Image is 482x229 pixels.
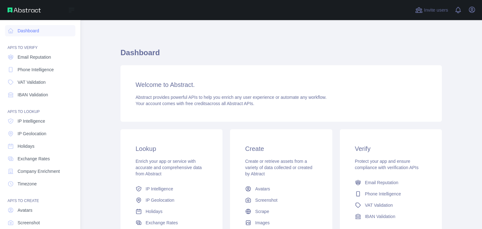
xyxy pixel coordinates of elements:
span: Create or retrieve assets from a variety of data collected or created by Abtract [245,159,312,176]
span: VAT Validation [18,79,46,85]
span: Company Enrichment [18,168,60,174]
a: Images [243,217,319,228]
h3: Create [245,144,317,153]
a: Scrape [243,206,319,217]
a: VAT Validation [5,77,75,88]
a: IP Intelligence [133,183,210,194]
span: Screenshot [18,220,40,226]
span: Holidays [146,208,163,215]
span: Email Reputation [365,179,399,186]
span: Exchange Rates [18,156,50,162]
h3: Lookup [136,144,207,153]
span: IP Intelligence [18,118,45,124]
a: Holidays [5,141,75,152]
a: IP Geolocation [5,128,75,139]
h1: Dashboard [120,48,442,63]
a: Company Enrichment [5,166,75,177]
a: Dashboard [5,25,75,36]
a: Screenshot [243,194,319,206]
a: IBAN Validation [352,211,429,222]
span: Phone Intelligence [365,191,401,197]
a: Email Reputation [5,51,75,63]
span: Abstract provides powerful APIs to help you enrich any user experience or automate any workflow. [136,95,327,100]
a: IP Intelligence [5,115,75,127]
span: IP Geolocation [146,197,174,203]
span: Timezone [18,181,37,187]
a: Exchange Rates [5,153,75,164]
span: Exchange Rates [146,220,178,226]
a: Holidays [133,206,210,217]
a: VAT Validation [352,200,429,211]
span: IP Intelligence [146,186,173,192]
span: Invite users [424,7,448,14]
span: Screenshot [255,197,277,203]
div: API'S TO VERIFY [5,38,75,50]
span: Holidays [18,143,35,149]
span: Your account comes with across all Abstract APIs. [136,101,254,106]
a: Avatars [243,183,319,194]
a: Exchange Rates [133,217,210,228]
span: Avatars [255,186,270,192]
span: Phone Intelligence [18,67,54,73]
span: Email Reputation [18,54,51,60]
span: IBAN Validation [18,92,48,98]
span: Protect your app and ensure compliance with verification APIs [355,159,419,170]
h3: Verify [355,144,427,153]
span: Images [255,220,270,226]
a: Avatars [5,205,75,216]
span: Avatars [18,207,32,213]
span: VAT Validation [365,202,393,208]
span: Enrich your app or service with accurate and comprehensive data from Abstract [136,159,202,176]
span: IP Geolocation [18,130,46,137]
a: IBAN Validation [5,89,75,100]
span: Scrape [255,208,269,215]
div: API'S TO CREATE [5,191,75,203]
h3: Welcome to Abstract. [136,80,427,89]
a: Screenshot [5,217,75,228]
div: API'S TO LOOKUP [5,102,75,114]
a: IP Geolocation [133,194,210,206]
span: IBAN Validation [365,213,395,220]
span: free credits [185,101,207,106]
a: Timezone [5,178,75,189]
button: Invite users [414,5,449,15]
img: Abstract API [8,8,41,13]
a: Phone Intelligence [5,64,75,75]
a: Email Reputation [352,177,429,188]
a: Phone Intelligence [352,188,429,200]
